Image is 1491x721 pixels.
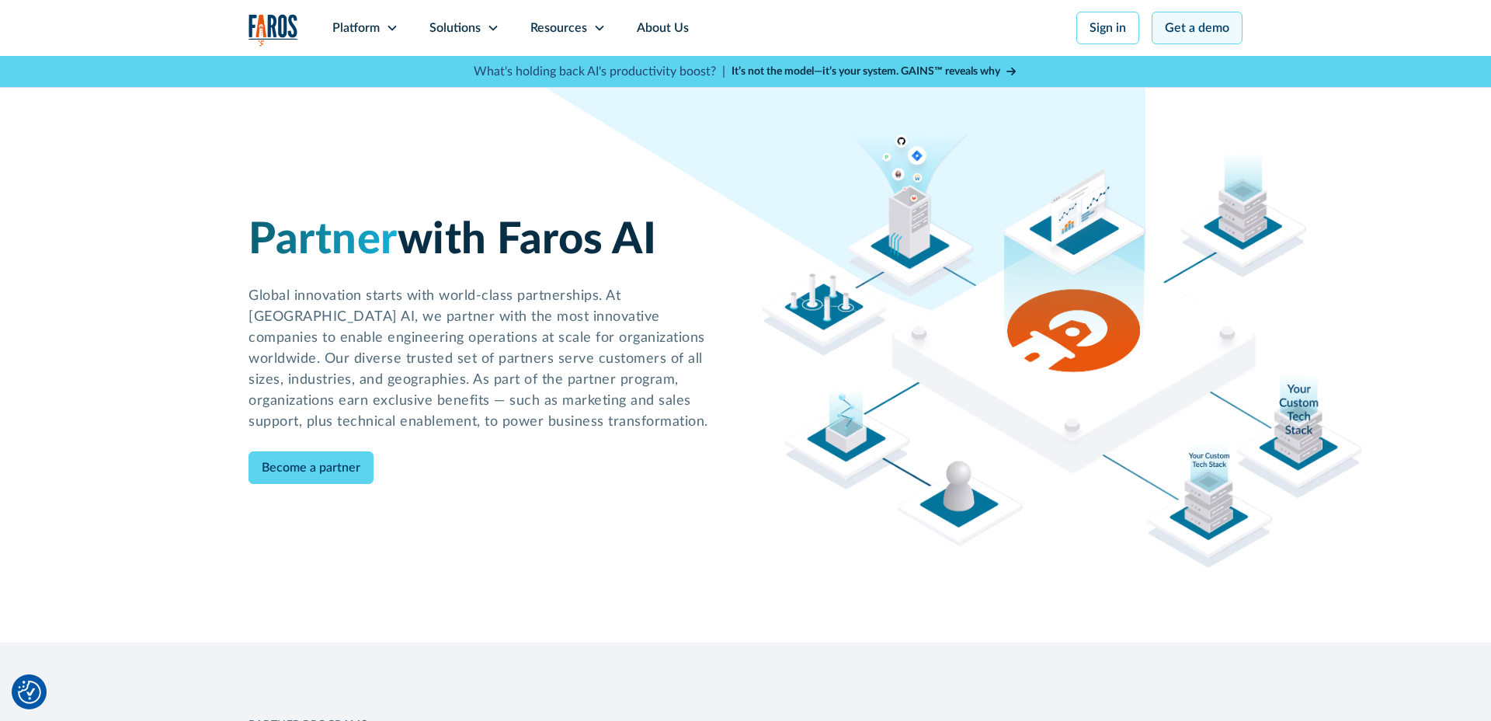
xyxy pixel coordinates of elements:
[248,14,298,46] img: Logo of the analytics and reporting company Faros.
[248,14,298,46] a: home
[732,66,1000,77] strong: It’s not the model—it’s your system. GAINS™ reveals why
[248,214,730,266] h1: with Faros AI
[248,451,374,484] a: Become a partner
[429,19,481,37] div: Solutions
[248,218,398,262] span: Partner
[530,19,587,37] div: Resources
[18,681,41,704] button: Cookie Settings
[18,681,41,704] img: Revisit consent button
[1076,12,1139,44] a: Sign in
[332,19,380,37] div: Platform
[474,62,725,81] p: What's holding back AI's productivity boost? |
[761,131,1363,568] img: A 3D illustration of interconnected blocks with Faros AI Logo representing a network or partnersh...
[248,286,730,433] h2: Global innovation starts with world-class partnerships. At [GEOGRAPHIC_DATA] AI, we partner with ...
[1152,12,1242,44] a: Get a demo
[732,64,1017,80] a: It’s not the model—it’s your system. GAINS™ reveals why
